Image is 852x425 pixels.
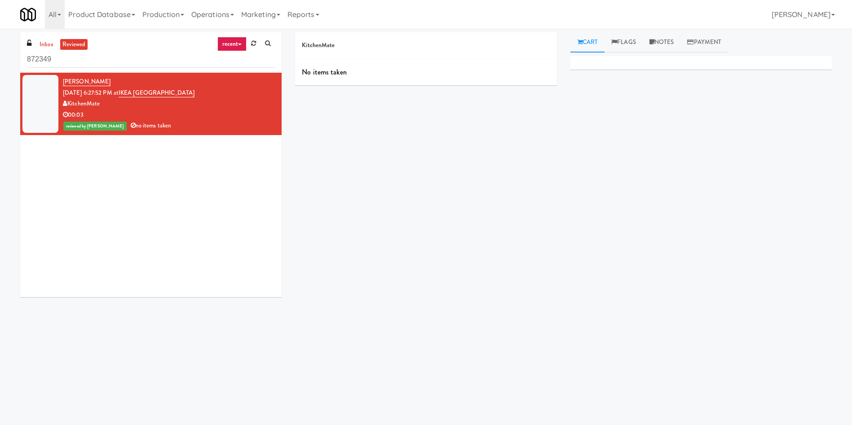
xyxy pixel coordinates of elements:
a: IKEA [GEOGRAPHIC_DATA] [119,88,194,97]
a: Cart [570,32,605,53]
a: Flags [605,32,643,53]
div: 00:03 [63,110,275,121]
img: Micromart [20,7,36,22]
span: no items taken [131,121,172,130]
a: inbox [37,39,56,50]
a: reviewed [60,39,88,50]
span: [DATE] 6:27:52 PM at [63,88,119,97]
div: No items taken [295,59,556,86]
input: Search vision orders [27,51,275,68]
span: reviewed by [PERSON_NAME] [63,122,127,131]
div: KitchenMate [63,98,275,110]
a: Notes [643,32,681,53]
a: recent [217,37,247,51]
a: Payment [680,32,728,53]
a: [PERSON_NAME] [63,77,110,86]
h5: KitchenMate [302,42,550,49]
li: [PERSON_NAME][DATE] 6:27:52 PM atIKEA [GEOGRAPHIC_DATA]KitchenMate00:03reviewed by [PERSON_NAME]n... [20,73,282,135]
